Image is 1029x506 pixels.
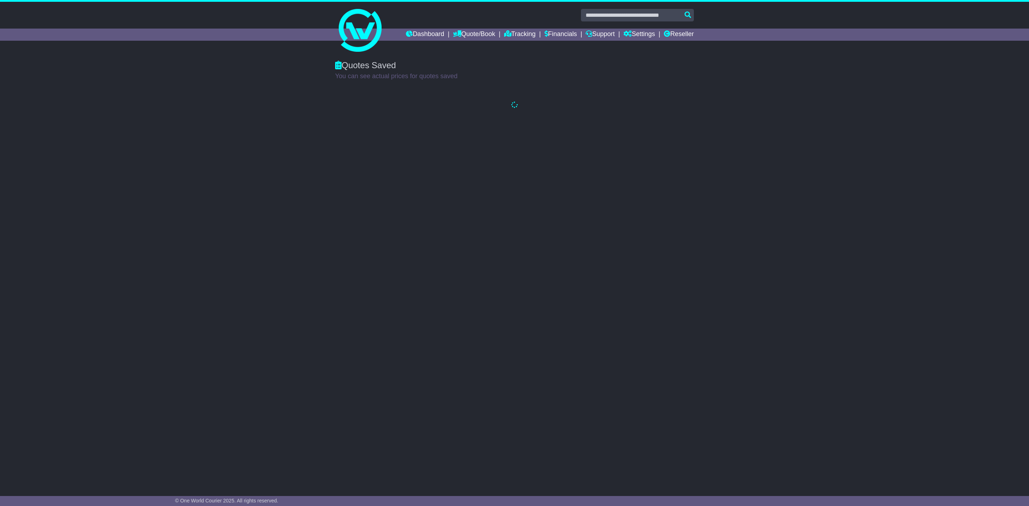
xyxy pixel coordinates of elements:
p: You can see actual prices for quotes saved [335,72,694,80]
a: Dashboard [406,29,444,41]
a: Quote/Book [453,29,495,41]
div: Quotes Saved [335,60,694,71]
a: Financials [545,29,577,41]
span: © One World Courier 2025. All rights reserved. [175,498,278,504]
a: Support [586,29,615,41]
a: Settings [623,29,655,41]
a: Tracking [504,29,536,41]
a: Reseller [664,29,694,41]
